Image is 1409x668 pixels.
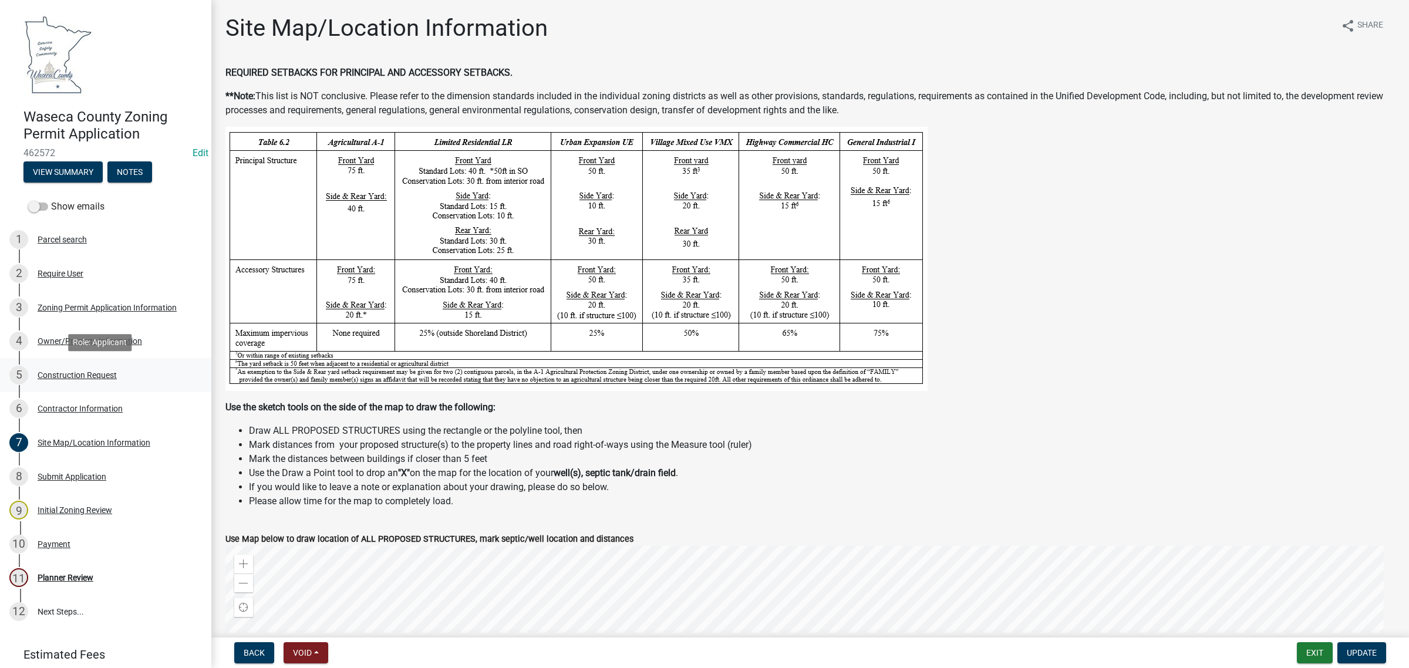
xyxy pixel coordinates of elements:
[28,200,105,214] label: Show emails
[234,573,253,592] div: Zoom out
[225,535,633,544] label: Use Map below to draw location of ALL PROPOSED STRUCTURES, mark septic/well location and distances
[9,332,28,350] div: 4
[225,127,928,391] img: image_31a7b76f-878a-4998-bf61-a5e1aec78603.png
[9,643,193,666] a: Estimated Fees
[249,438,1395,452] li: Mark distances from your proposed structure(s) to the property lines and road right-of-ways using...
[9,467,28,486] div: 8
[9,399,28,418] div: 6
[554,467,676,478] strong: well(s), septic tank/drain field
[249,424,1395,438] li: Draw ALL PROPOSED STRUCTURES using the rectangle or the polyline tool, then
[193,147,208,158] wm-modal-confirm: Edit Application Number
[38,371,117,379] div: Construction Request
[38,269,83,278] div: Require User
[38,540,70,548] div: Payment
[68,334,132,351] div: Role: Applicant
[9,298,28,317] div: 3
[23,12,93,96] img: Waseca County, Minnesota
[38,438,150,447] div: Site Map/Location Information
[38,235,87,244] div: Parcel search
[225,14,548,42] h1: Site Map/Location Information
[1357,19,1383,33] span: Share
[38,506,112,514] div: Initial Zoning Review
[23,109,202,143] h4: Waseca County Zoning Permit Application
[234,598,253,617] div: Find my location
[38,337,142,345] div: Owner/Property Information
[23,161,103,183] button: View Summary
[284,642,328,663] button: Void
[38,573,93,582] div: Planner Review
[1341,19,1355,33] i: share
[38,473,106,481] div: Submit Application
[1337,642,1386,663] button: Update
[38,303,177,312] div: Zoning Permit Application Information
[38,404,123,413] div: Contractor Information
[398,467,410,478] strong: "X"
[9,602,28,621] div: 12
[107,168,152,177] wm-modal-confirm: Notes
[9,264,28,283] div: 2
[293,648,312,657] span: Void
[23,168,103,177] wm-modal-confirm: Summary
[23,147,188,158] span: 462572
[9,501,28,519] div: 9
[249,466,1395,480] li: Use the Draw a Point tool to drop an on the map for the location of your .
[193,147,208,158] a: Edit
[9,535,28,554] div: 10
[225,89,1395,117] p: This list is NOT conclusive. Please refer to the dimension standards included in the individual z...
[234,642,274,663] button: Back
[1347,648,1377,657] span: Update
[9,568,28,587] div: 11
[1332,14,1393,37] button: shareShare
[225,67,513,78] strong: REQUIRED SETBACKS FOR PRINCIPAL AND ACCESSORY SETBACKS.
[9,433,28,452] div: 7
[107,161,152,183] button: Notes
[249,494,1395,508] li: Please allow time for the map to completely load.
[249,480,1395,494] li: If you would like to leave a note or explanation about your drawing, please do so below.
[9,230,28,249] div: 1
[249,452,1395,466] li: Mark the distances between buildings if closer than 5 feet
[234,555,253,573] div: Zoom in
[225,402,495,413] strong: Use the sketch tools on the side of the map to draw the following:
[1297,642,1333,663] button: Exit
[244,648,265,657] span: Back
[9,366,28,384] div: 5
